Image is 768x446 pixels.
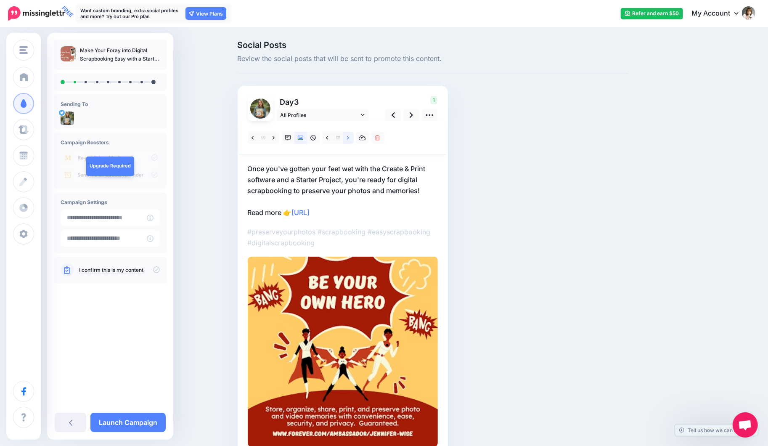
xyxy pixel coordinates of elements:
[61,150,160,182] img: campaign_review_boosters.png
[61,111,74,125] img: -v8My3Gy-35484.jpg
[430,96,437,104] span: 1
[61,139,160,146] h4: Campaign Boosters
[675,425,758,436] a: Tell us how we can improve
[86,157,134,176] a: Upgrade Required
[733,412,758,438] div: Open chat
[281,111,359,119] span: All Profiles
[61,46,76,61] img: 8a1e889a23f570173dd8431c87bd31f8_thumb.jpg
[61,199,160,205] h4: Campaign Settings
[19,46,28,54] img: menu.png
[248,163,438,218] p: Once you've gotten your feet wet with the Create & Print software and a Starter Project, you're r...
[294,98,299,106] span: 3
[276,96,370,108] p: Day
[185,7,226,20] a: View Plans
[238,41,628,49] span: Social Posts
[61,101,160,107] h4: Sending To
[80,8,181,19] p: Want custom branding, extra social profiles and more? Try out our Pro plan
[80,46,160,63] p: Make Your Foray into Digital Scrapbooking Easy with a Starter Project
[292,208,310,217] a: [URL]
[238,53,628,64] span: Review the social posts that will be sent to promote this content.
[683,3,755,24] a: My Account
[8,6,65,21] img: Missinglettr
[276,109,369,121] a: All Profiles
[248,226,438,248] p: #preserveyourphotos #scrapbooking #easyscrapbooking #digitalscrapbooking
[59,3,76,20] span: FREE
[79,267,143,273] a: I confirm this is my content
[250,98,270,119] img: -v8My3Gy-35484.jpg
[621,8,683,19] a: Refer and earn $50
[8,4,65,23] a: FREE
